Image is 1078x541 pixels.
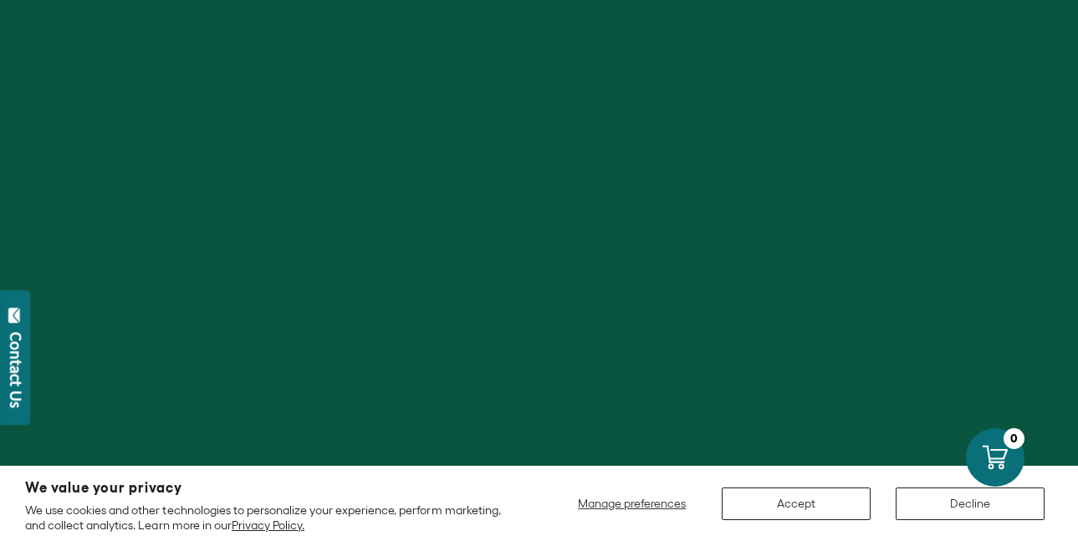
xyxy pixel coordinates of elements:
a: Privacy Policy. [232,518,304,532]
button: Accept [722,487,871,520]
div: Contact Us [8,332,24,408]
button: Decline [896,487,1045,520]
button: Manage preferences [568,487,697,520]
span: Manage preferences [578,497,686,510]
h2: We value your privacy [25,481,517,495]
div: 0 [1004,428,1024,449]
p: We use cookies and other technologies to personalize your experience, perform marketing, and coll... [25,503,517,533]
